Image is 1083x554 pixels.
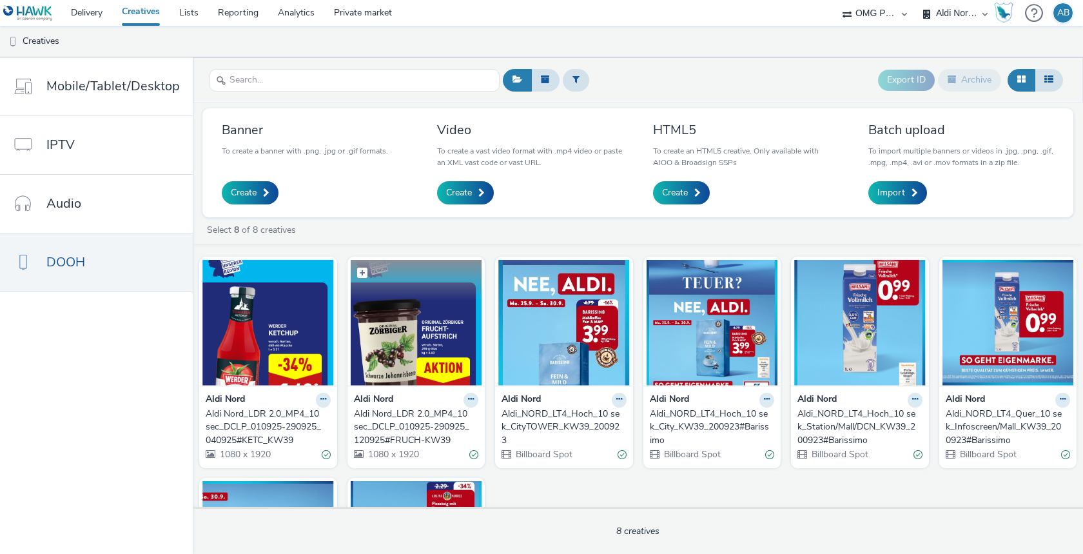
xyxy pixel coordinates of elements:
input: Search... [210,69,500,92]
button: Table [1035,69,1063,91]
span: Create [446,186,472,199]
img: undefined Logo [3,5,53,21]
a: Create [222,181,278,204]
span: 1080 x 1920 [367,448,419,460]
img: Aldi_NORD_LT4_Hoch_10 sek_City_KW39_200923#Barissimo visual [647,260,778,386]
img: Hawk Academy [994,3,1013,23]
button: Archive [938,69,1001,91]
a: Aldi Nord_LDR 2.0_MP4_10 sec_DCLP_010925-290925_040925#KETC_KW39 [206,408,331,447]
p: To create a banner with .png, .jpg or .gif formats. [222,145,388,157]
strong: Aldi Nord [797,393,837,408]
strong: Aldi Nord [354,393,393,408]
div: Aldi_NORD_LT4_Hoch_10 sek_CityTOWER_KW39_200923 [502,408,621,447]
span: Billboard Spot [514,448,572,460]
div: Valid [322,448,331,462]
span: IPTV [46,135,75,154]
div: Aldi_NORD_LT4_Hoch_10 sek_Station/Mall/DCN_KW39_200923#Barissimo [797,408,917,447]
img: Aldi_NORD_LT4_Hoch_10 sek_CityTOWER_KW39_200923 visual [498,260,630,386]
span: Create [662,186,688,199]
span: Billboard Spot [663,448,721,460]
span: Billboard Spot [810,448,868,460]
h3: Batch upload [868,121,1054,139]
a: Aldi Nord_LDR 2.0_MP4_10 sec_DCLP_010925-290925_120925#FRUCH-KW39 [354,408,479,447]
strong: Aldi Nord [946,393,985,408]
h3: Banner [222,121,388,139]
span: 1080 x 1920 [219,448,271,460]
strong: Aldi Nord [502,393,541,408]
button: Grid [1008,69,1035,91]
img: Aldi_NORD_LT4_Hoch_10 sek_Station/Mall/DCN_KW39_200923#Barissimo visual [794,260,926,386]
img: Aldi Nord_LDR 2.0_MP4_10 sec_DCLP_010925-290925_040925#KETC_KW39 visual [202,260,334,386]
a: Hawk Academy [994,3,1019,23]
a: Aldi_NORD_LT4_Hoch_10 sek_Station/Mall/DCN_KW39_200923#Barissimo [797,408,922,447]
div: Aldi Nord_LDR 2.0_MP4_10 sec_DCLP_010925-290925_040925#KETC_KW39 [206,408,326,447]
span: DOOH [46,253,85,272]
button: Export ID [878,70,935,90]
div: Valid [765,448,774,462]
div: Valid [913,448,922,462]
strong: Aldi Nord [206,393,245,408]
img: dooh [6,35,19,48]
p: To import multiple banners or videos in .jpg, .png, .gif, .mpg, .mp4, .avi or .mov formats in a z... [868,145,1054,168]
div: Aldi Nord_LDR 2.0_MP4_10 sec_DCLP_010925-290925_120925#FRUCH-KW39 [354,408,474,447]
p: To create an HTML5 creative. Only available with AIOO & Broadsign SSPs [653,145,839,168]
a: Aldi_NORD_LT4_Hoch_10 sek_CityTOWER_KW39_200923 [502,408,627,447]
span: Audio [46,194,81,213]
a: Aldi_NORD_LT4_Quer_10 sek_Infoscreen/Mall_KW39_200923#Barissimo [946,408,1071,447]
div: Aldi_NORD_LT4_Quer_10 sek_Infoscreen/Mall_KW39_200923#Barissimo [946,408,1066,447]
strong: 8 [234,224,239,236]
div: AB [1057,3,1069,23]
h3: Video [437,121,623,139]
span: Mobile/Tablet/Desktop [46,77,180,95]
p: To create a vast video format with .mp4 video or paste an XML vast code or vast URL. [437,145,623,168]
span: Create [231,186,257,199]
div: Valid [618,448,627,462]
span: 8 creatives [616,525,659,537]
h3: HTML5 [653,121,839,139]
span: Billboard Spot [959,448,1017,460]
a: Aldi_NORD_LT4_Hoch_10 sek_City_KW39_200923#Barissimo [650,408,775,447]
div: Valid [469,448,478,462]
img: Aldi Nord_LDR 2.0_MP4_10 sec_DCLP_010925-290925_120925#FRUCH-KW39 visual [351,260,482,386]
a: Import [868,181,927,204]
a: Select of 8 creatives [206,224,301,236]
span: Import [877,186,905,199]
strong: Aldi Nord [650,393,689,408]
div: Aldi_NORD_LT4_Hoch_10 sek_City_KW39_200923#Barissimo [650,408,770,447]
img: Aldi_NORD_LT4_Quer_10 sek_Infoscreen/Mall_KW39_200923#Barissimo visual [942,260,1074,386]
div: Valid [1061,448,1070,462]
a: Create [653,181,710,204]
a: Create [437,181,494,204]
